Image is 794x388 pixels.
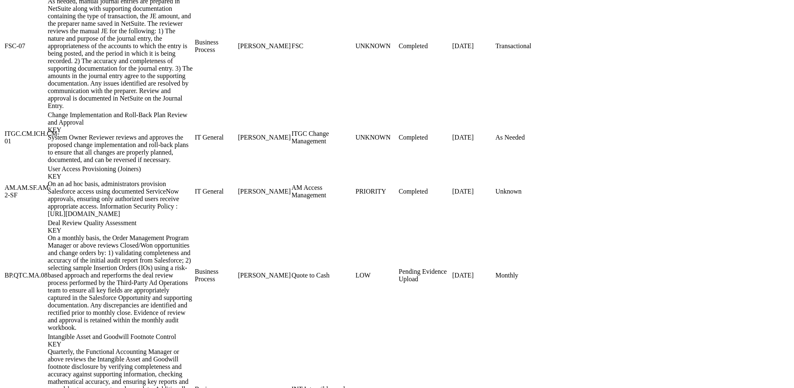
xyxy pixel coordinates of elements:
div: [DATE] [452,188,494,195]
div: Completed [399,188,451,195]
div: UNKNOWN [355,134,397,141]
div: KEY [48,227,193,234]
div: Completed [399,42,451,50]
div: KEY [48,126,193,134]
div: [PERSON_NAME] [238,272,290,279]
div: UNKNOWN [355,42,397,50]
div: FSC [292,42,354,50]
div: [DATE] [452,42,494,50]
div: KEY [48,173,193,180]
div: On a monthly basis, the Order Management Program Manager or above reviews Closed/Won opportunitie... [48,234,193,332]
div: Completed [399,134,451,141]
div: Intangible Asset and Goodwill Footnote Control [48,333,193,348]
div: KEY [48,341,193,348]
div: Deal Review Quality Assessment [48,219,193,234]
div: System Owner Reviewer reviews and approves the proposed change implementation and roll-back plans... [48,134,193,164]
div: [PERSON_NAME] [238,134,290,141]
div: AM.AM.SF.AM-2-SF [5,184,46,199]
div: [PERSON_NAME] [238,42,290,50]
td: Unknown [495,165,548,218]
div: [DATE] [452,272,494,279]
div: Pending Evidence Upload [399,268,451,283]
div: ITGC Change Management [292,130,354,145]
div: Change Implementation and Roll-Back Plan Review and Approval [48,111,193,134]
div: FSC-07 [5,42,46,50]
td: IT General [194,165,237,218]
div: PRIORITY [355,188,397,195]
div: LOW [355,272,397,279]
td: As Needed [495,111,548,164]
td: Business Process [194,219,237,332]
div: AM Access Management [292,184,354,199]
div: BP.QTC.MA.08 [5,272,46,279]
div: ITGC.CM.ICH.CM-01 [5,130,46,145]
div: Quote to Cash [292,272,354,279]
td: Monthly [495,219,548,332]
div: [PERSON_NAME] [238,188,290,195]
div: User Access Provisioning (Joiners) [48,165,193,180]
div: On an ad hoc basis, administrators provision Salesforce access using documented ServiceNow approv... [48,180,193,218]
td: IT General [194,111,237,164]
div: [DATE] [452,134,494,141]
